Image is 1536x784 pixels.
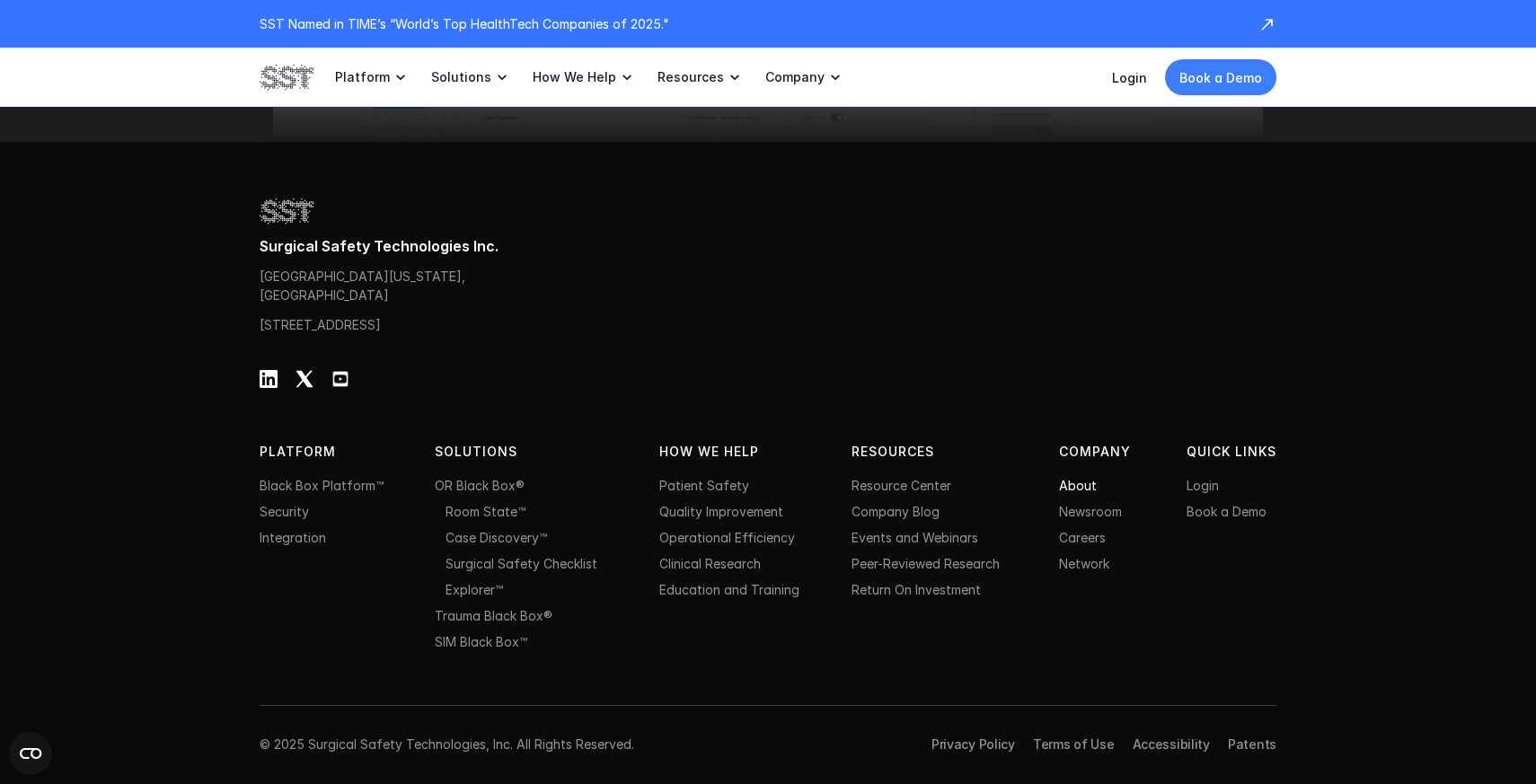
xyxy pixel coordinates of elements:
a: Explorer™ [446,582,503,597]
p: Platform [335,69,390,85]
a: Room State™ [446,504,525,519]
p: Book a Demo [1179,68,1262,87]
a: Book a Demo [1187,504,1267,519]
a: Case Discovery™ [446,530,547,545]
p: Company [1059,442,1135,462]
p: Solutions [431,69,491,85]
p: [GEOGRAPHIC_DATA][US_STATE], [GEOGRAPHIC_DATA] [260,267,475,304]
p: Solutions [435,442,550,462]
a: Integration [260,530,326,545]
button: Open CMP widget [9,732,52,775]
a: Return On Investment [852,582,981,597]
a: Network [1059,556,1109,571]
a: Black Box Platform™ [260,478,384,493]
a: Peer-Reviewed Research [852,556,1000,571]
p: Resources [658,69,724,85]
a: Resource Center [852,478,951,493]
a: Accessibility [1133,736,1210,752]
a: Education and Training [659,582,799,597]
a: Surgical Safety Checklist [446,556,597,571]
img: SST logo [260,196,313,226]
a: Platform [335,48,410,107]
a: Login [1112,70,1147,85]
a: Careers [1059,530,1106,545]
a: OR Black Box® [435,478,525,493]
p: Company [765,69,825,85]
p: SST Named in TIME’s “World’s Top HealthTech Companies of 2025." [260,14,1240,33]
a: Company Blog [852,504,940,519]
a: About [1059,478,1097,493]
p: How We Help [533,69,616,85]
p: QUICK LINKS [1187,442,1276,462]
p: © 2025 Surgical Safety Technologies, Inc. All Rights Reserved. [260,735,634,753]
a: Newsroom [1059,504,1122,519]
a: Clinical Research [659,556,761,571]
p: Surgical Safety Technologies Inc. [260,237,1276,256]
img: Youtube Logo [331,370,349,388]
a: Privacy Policy [931,736,1015,752]
p: HOW WE HELP [659,442,771,462]
a: Login [1187,478,1219,493]
a: Patient Safety [659,478,749,493]
a: Operational Efficiency [659,530,795,545]
img: SST logo [260,62,313,92]
p: PLATFORM [260,442,371,462]
a: Book a Demo [1165,59,1276,95]
p: [STREET_ADDRESS] [260,315,434,334]
p: Resources [852,442,1008,462]
a: Terms of Use [1033,736,1115,752]
a: Quality Improvement [659,504,783,519]
a: SIM Black Box™ [435,634,527,649]
a: Trauma Black Box® [435,608,552,623]
a: Security [260,504,309,519]
a: Events and Webinars [852,530,978,545]
a: Patents [1228,736,1276,752]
